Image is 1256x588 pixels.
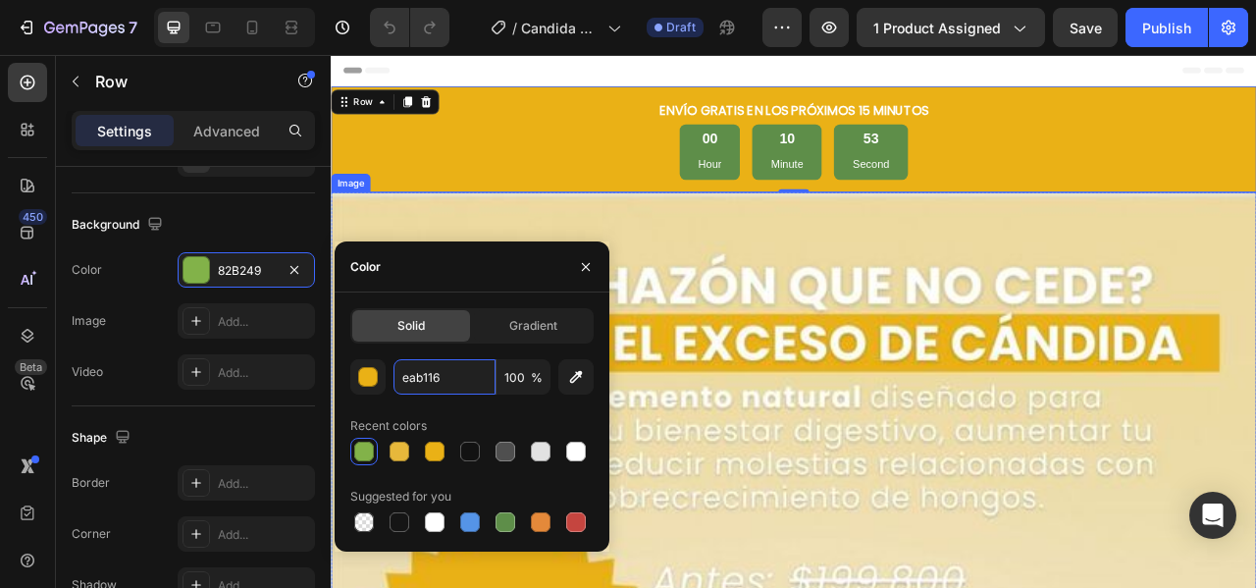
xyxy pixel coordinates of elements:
div: Publish [1142,18,1191,38]
span: Save [1070,20,1102,36]
button: 1 product assigned [857,8,1045,47]
div: Row [25,51,57,69]
div: Image [72,312,106,330]
input: Eg: FFFFFF [393,359,496,395]
span: % [531,369,543,387]
span: Solid [397,317,425,335]
p: Settings [97,121,152,141]
span: / [512,18,517,38]
p: Minute [559,127,601,151]
span: Draft [666,19,696,36]
p: Row [95,70,262,93]
div: Add... [218,475,310,493]
div: Beta [15,359,47,375]
div: Shape [72,425,134,452]
p: ENVÍO GRATIS EN LOS PRÓXIMOS 15 MINUTOS [18,58,1160,86]
span: Gradient [509,317,557,335]
p: Second [663,127,709,151]
p: Advanced [193,121,260,141]
div: Corner [72,525,111,543]
div: Add... [218,526,310,544]
div: 10 [559,96,601,119]
div: Background [72,212,167,239]
div: 53 [663,96,709,119]
div: 00 [467,96,497,119]
div: Video [72,363,103,381]
div: Border [72,474,110,492]
div: 450 [19,209,47,225]
iframe: Design area [331,55,1256,588]
div: Image [4,154,46,172]
div: Color [72,261,102,279]
span: Candida Cleanse [521,18,600,38]
span: 1 product assigned [873,18,1001,38]
button: Save [1053,8,1118,47]
div: Recent colors [350,417,427,435]
div: Color [350,258,381,276]
div: Suggested for you [350,488,451,506]
div: Add... [218,313,310,331]
div: Undo/Redo [370,8,449,47]
div: Add... [218,364,310,382]
button: 7 [8,8,146,47]
div: Open Intercom Messenger [1189,492,1236,539]
div: 82B249 [218,262,275,280]
button: Publish [1125,8,1208,47]
p: Hour [467,127,497,151]
p: 7 [129,16,137,39]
